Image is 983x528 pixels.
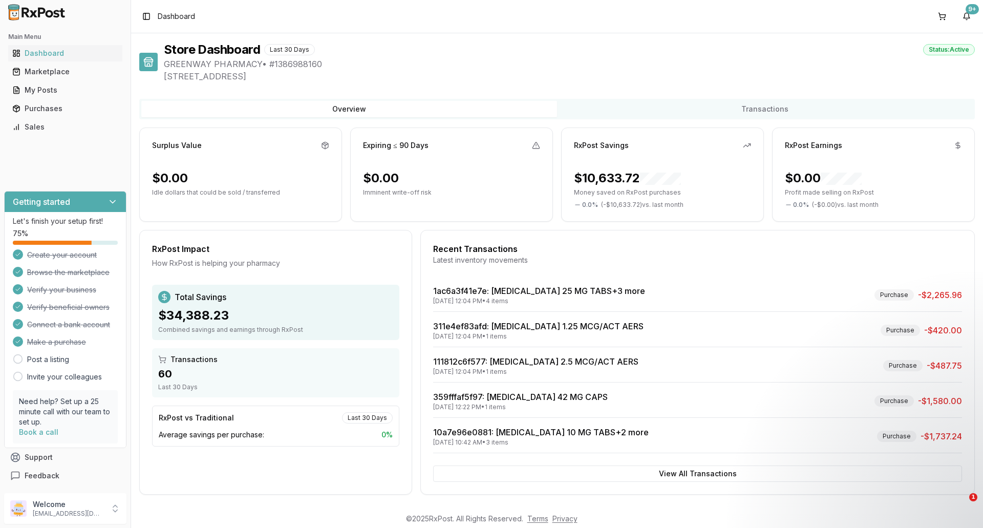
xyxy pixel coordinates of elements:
div: My Posts [12,85,118,95]
a: Purchases [8,99,122,118]
div: $0.00 [785,170,862,186]
p: Money saved on RxPost purchases [574,188,751,197]
span: 1 [969,493,977,501]
div: Sales [12,122,118,132]
div: 60 [158,367,393,381]
p: Imminent write-off risk [363,188,540,197]
div: [DATE] 12:04 PM • 4 items [433,297,645,305]
span: -$487.75 [927,360,962,372]
div: [DATE] 12:04 PM • 1 items [433,368,638,376]
p: Idle dollars that could be sold / transferred [152,188,329,197]
span: Transactions [170,354,218,365]
a: Sales [8,118,122,136]
a: Privacy [552,514,578,523]
div: RxPost Earnings [785,140,842,151]
button: Marketplace [4,64,126,80]
a: My Posts [8,81,122,99]
p: Profit made selling on RxPost [785,188,962,197]
a: Post a listing [27,354,69,365]
button: 9+ [958,8,975,25]
span: [STREET_ADDRESS] [164,70,975,82]
span: 75 % [13,228,28,239]
button: My Posts [4,82,126,98]
span: Dashboard [158,11,195,22]
h3: Getting started [13,196,70,208]
button: Transactions [557,101,973,117]
div: RxPost Impact [152,243,399,255]
div: 9+ [966,4,979,14]
a: 1ac6a3f41e7e: [MEDICAL_DATA] 25 MG TABS+3 more [433,286,645,296]
span: -$420.00 [924,324,962,336]
div: Last 30 Days [264,44,315,55]
div: RxPost Savings [574,140,629,151]
div: Dashboard [12,48,118,58]
div: $0.00 [152,170,188,186]
div: Latest inventory movements [433,255,962,265]
nav: breadcrumb [158,11,195,22]
a: 111812c6f577: [MEDICAL_DATA] 2.5 MCG/ACT AERS [433,356,638,367]
span: Verify beneficial owners [27,302,110,312]
button: Sales [4,119,126,135]
div: [DATE] 12:04 PM • 1 items [433,332,644,341]
a: Book a call [19,428,58,436]
div: Purchases [12,103,118,114]
div: Purchase [874,395,914,407]
p: Let's finish your setup first! [13,216,118,226]
button: Overview [141,101,557,117]
div: $0.00 [363,170,399,186]
h1: Store Dashboard [164,41,260,58]
div: Marketplace [12,67,118,77]
div: [DATE] 10:42 AM • 3 items [433,438,649,447]
div: Status: Active [923,44,975,55]
div: [DATE] 12:22 PM • 1 items [433,403,608,411]
div: Recent Transactions [433,243,962,255]
span: 0.0 % [582,201,598,209]
button: Purchases [4,100,126,117]
a: Invite your colleagues [27,372,102,382]
span: Make a purchase [27,337,86,347]
span: 0 % [381,430,393,440]
span: GREENWAY PHARMACY • # 1386988160 [164,58,975,70]
button: Feedback [4,467,126,485]
div: Purchase [883,360,923,371]
div: Purchase [881,325,920,336]
span: -$1,580.00 [918,395,962,407]
iframe: Intercom live chat [948,493,973,518]
h2: Main Menu [8,33,122,41]
a: Terms [527,514,548,523]
span: Verify your business [27,285,96,295]
a: 359fffaf5f97: [MEDICAL_DATA] 42 MG CAPS [433,392,608,402]
div: Expiring ≤ 90 Days [363,140,429,151]
div: Combined savings and earnings through RxPost [158,326,393,334]
div: RxPost vs Traditional [159,413,234,423]
div: Last 30 Days [158,383,393,391]
a: Dashboard [8,44,122,62]
span: Create your account [27,250,97,260]
button: View All Transactions [433,466,962,482]
div: How RxPost is helping your pharmacy [152,258,399,268]
span: Feedback [25,471,59,481]
span: Connect a bank account [27,320,110,330]
button: Dashboard [4,45,126,61]
div: Last 30 Days [342,412,393,424]
div: Surplus Value [152,140,202,151]
a: 10a7e96e0881: [MEDICAL_DATA] 10 MG TABS+2 more [433,427,649,437]
img: RxPost Logo [4,4,70,20]
span: Total Savings [175,291,226,303]
a: 311e4ef83afd: [MEDICAL_DATA] 1.25 MCG/ACT AERS [433,321,644,331]
div: $34,388.23 [158,307,393,324]
span: 0.0 % [793,201,809,209]
p: Need help? Set up a 25 minute call with our team to set up. [19,396,112,427]
span: ( - $0.00 ) vs. last month [812,201,879,209]
img: User avatar [10,500,27,517]
span: Browse the marketplace [27,267,110,278]
div: $10,633.72 [574,170,681,186]
a: Marketplace [8,62,122,81]
span: -$2,265.96 [918,289,962,301]
div: Purchase [874,289,914,301]
span: ( - $10,633.72 ) vs. last month [601,201,683,209]
button: Support [4,448,126,467]
p: Welcome [33,499,104,510]
p: [EMAIL_ADDRESS][DOMAIN_NAME] [33,510,104,518]
span: Average savings per purchase: [159,430,264,440]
